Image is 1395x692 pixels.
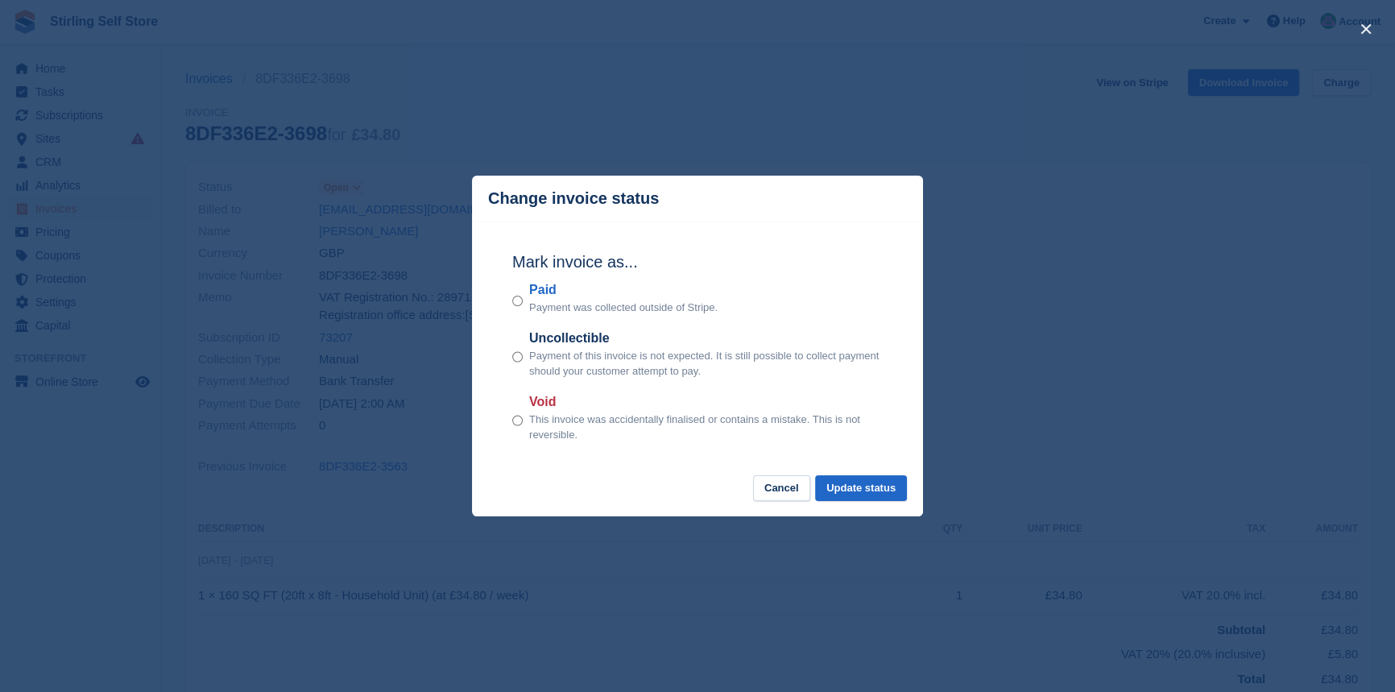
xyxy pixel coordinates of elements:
label: Paid [529,280,718,300]
h2: Mark invoice as... [512,250,883,274]
button: close [1353,16,1379,42]
label: Uncollectible [529,329,883,348]
p: This invoice was accidentally finalised or contains a mistake. This is not reversible. [529,412,883,443]
p: Payment of this invoice is not expected. It is still possible to collect payment should your cust... [529,348,883,379]
button: Update status [815,475,907,502]
label: Void [529,392,883,412]
p: Payment was collected outside of Stripe. [529,300,718,316]
p: Change invoice status [488,189,659,208]
button: Cancel [753,475,810,502]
